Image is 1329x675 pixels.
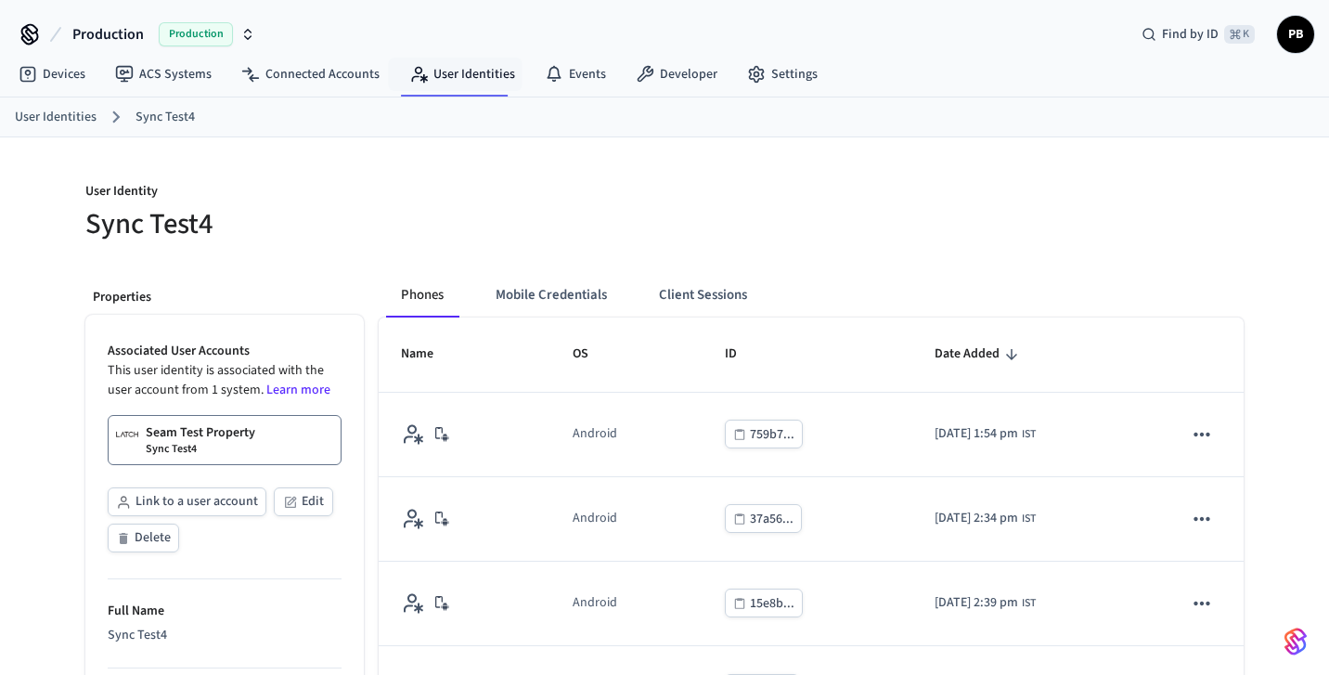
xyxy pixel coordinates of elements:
span: Production [72,23,144,45]
a: Events [530,58,621,91]
img: Latch Building Logo [116,423,138,446]
span: Date Added [935,340,1024,369]
a: Connected Accounts [226,58,394,91]
div: Asia/Calcutta [935,424,1036,444]
a: Learn more [266,381,330,399]
p: Associated User Accounts [108,342,342,361]
a: Seam Test PropertySync Test4 [108,415,342,465]
button: 37a56... [725,504,802,533]
span: [DATE] 2:39 pm [935,593,1018,613]
span: ⌘ K [1224,25,1255,44]
span: [DATE] 1:54 pm [935,424,1018,444]
div: Android [573,509,617,528]
div: 15e8b... [750,592,794,616]
span: PB [1279,18,1312,51]
p: Properties [93,288,356,307]
a: Developer [621,58,732,91]
button: PB [1277,16,1314,53]
button: Delete [108,524,179,552]
button: 15e8b... [725,589,803,617]
span: IST [1022,426,1036,443]
img: SeamLogoGradient.69752ec5.svg [1284,627,1307,656]
button: Phones [386,273,458,318]
span: Find by ID [1162,25,1219,44]
span: ID [725,340,761,369]
div: Find by ID⌘ K [1127,18,1270,51]
p: Full Name [108,602,342,621]
span: OS [573,340,613,369]
h5: Sync Test4 [85,205,653,243]
a: Devices [4,58,100,91]
p: This user identity is associated with the user account from 1 system. [108,361,342,400]
button: Client Sessions [644,273,762,318]
span: Production [159,22,233,46]
a: User Identities [394,58,530,91]
p: User Identity [85,182,653,205]
span: IST [1022,595,1036,612]
span: Name [401,340,458,369]
a: Settings [732,58,832,91]
div: 759b7... [750,423,794,447]
button: Edit [274,487,333,516]
button: 759b7... [725,420,803,448]
span: IST [1022,511,1036,527]
p: Seam Test Property [146,423,255,442]
div: Android [573,424,617,444]
button: Link to a user account [108,487,266,516]
div: Asia/Calcutta [935,593,1036,613]
a: Sync Test4 [135,108,195,127]
div: Sync Test4 [108,626,342,645]
div: Asia/Calcutta [935,509,1036,528]
button: Mobile Credentials [481,273,622,318]
p: Sync Test4 [146,442,197,457]
a: ACS Systems [100,58,226,91]
span: [DATE] 2:34 pm [935,509,1018,528]
div: Android [573,593,617,613]
div: 37a56... [750,508,794,531]
a: User Identities [15,108,97,127]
